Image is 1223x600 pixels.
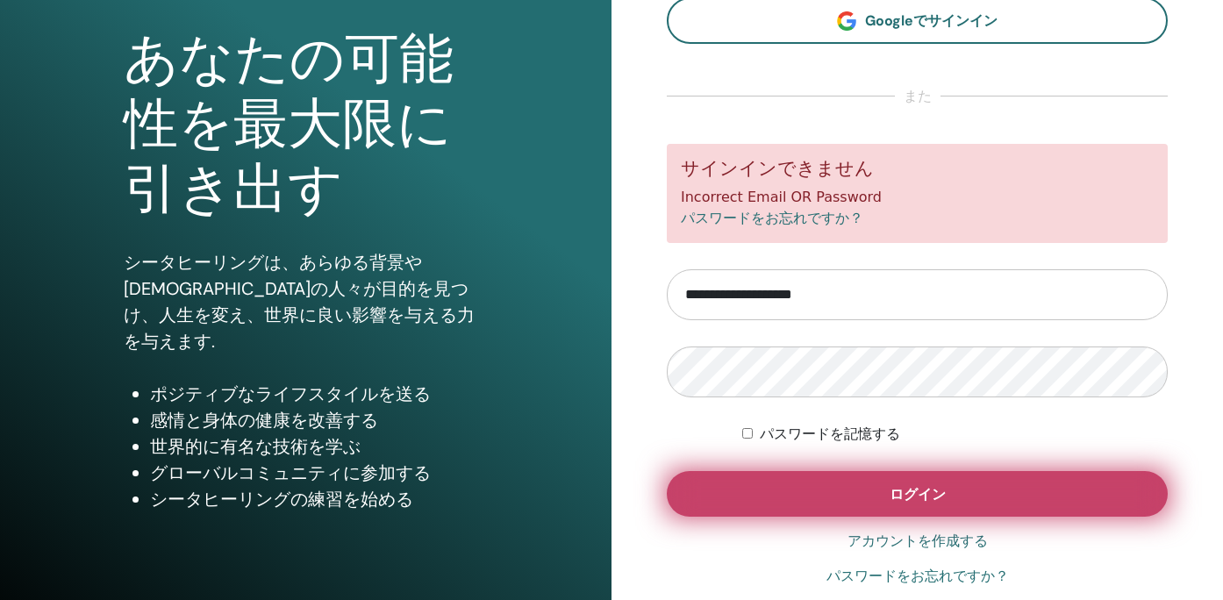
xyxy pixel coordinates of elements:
a: アカウントを作成する [848,531,988,552]
li: ポジティブなライフスタイルを送る [150,381,488,407]
div: Keep me authenticated indefinitely or until I manually logout [742,424,1168,445]
span: また [895,86,940,107]
span: Googleでサインイン [865,11,998,30]
label: パスワードを記憶する [760,424,900,445]
li: シータヒーリングの練習を始める [150,486,488,512]
h5: サインインできません [681,158,1154,180]
li: 世界的に有名な技術を学ぶ [150,433,488,460]
h1: あなたの可能性を最大限に引き出す [124,27,488,223]
li: 感情と身体の健康を改善する [150,407,488,433]
li: グローバルコミュニティに参加する [150,460,488,486]
a: パスワードをお忘れですか？ [681,210,863,226]
div: Incorrect Email OR Password [667,144,1168,243]
span: ログイン [890,485,946,504]
a: パスワードをお忘れですか？ [826,566,1009,587]
button: ログイン [667,471,1168,517]
p: シータヒーリングは、あらゆる背景や[DEMOGRAPHIC_DATA]の人々が目的を見つけ、人生を変え、世界に良い影響を与える力を与えます. [124,249,488,354]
